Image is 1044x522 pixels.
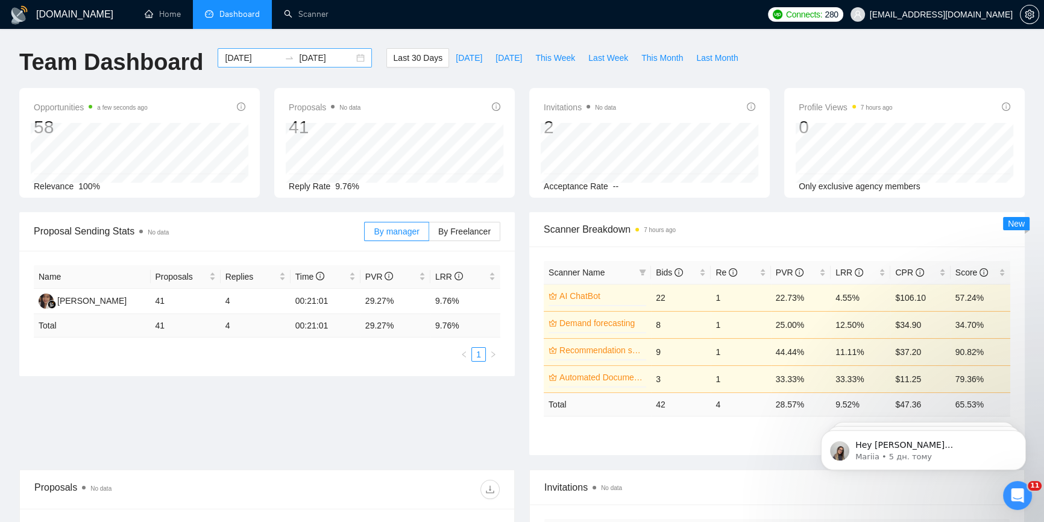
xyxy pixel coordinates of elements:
time: 7 hours ago [644,227,676,233]
button: This Month [635,48,690,68]
span: user [854,10,862,19]
img: DS [39,294,54,309]
span: 11 [1028,481,1042,491]
span: Score [955,268,988,277]
th: Replies [221,265,291,289]
span: 9.76% [335,181,359,191]
span: 280 [825,8,838,21]
img: logo [10,5,29,25]
th: Name [34,265,151,289]
span: Proposals [156,270,207,283]
td: 4.55% [831,284,890,311]
span: Time [295,272,324,281]
td: 1 [711,365,770,392]
span: No data [90,485,112,492]
button: Last Week [582,48,635,68]
div: 2 [544,116,616,139]
span: No data [595,104,616,111]
span: filter [637,263,649,281]
td: 90.82% [951,338,1010,365]
td: $37.20 [890,338,950,365]
td: 4 [221,289,291,314]
span: to [285,53,294,63]
span: crown [549,292,557,300]
iframe: Intercom notifications повідомлення [803,405,1044,489]
td: 9 [651,338,711,365]
td: 25.00% [771,311,831,338]
td: 57.24% [951,284,1010,311]
span: LRR [435,272,463,281]
span: Scanner Name [549,268,605,277]
td: 41 [151,289,221,314]
a: Recommendation system [559,344,644,357]
span: info-circle [492,102,500,111]
span: PVR [776,268,804,277]
div: [PERSON_NAME] [57,294,127,307]
span: crown [549,346,557,354]
span: info-circle [747,102,755,111]
span: Reply Rate [289,181,330,191]
td: 33.33% [771,365,831,392]
div: Proposals [34,480,267,499]
td: 41 [151,314,221,338]
td: 4 [221,314,291,338]
span: info-circle [237,102,245,111]
span: Bids [656,268,683,277]
span: info-circle [675,268,683,277]
div: 58 [34,116,148,139]
time: 7 hours ago [861,104,893,111]
h1: Team Dashboard [19,48,203,77]
button: left [457,347,471,362]
td: 11.11% [831,338,890,365]
button: [DATE] [489,48,529,68]
td: Total [544,392,651,416]
td: 29.27% [360,289,430,314]
span: download [481,485,499,494]
span: info-circle [980,268,988,277]
span: 100% [78,181,100,191]
td: 4 [711,392,770,416]
a: homeHome [145,9,181,19]
span: Scanner Breakdown [544,222,1010,237]
div: 0 [799,116,893,139]
span: info-circle [385,272,393,280]
td: Total [34,314,151,338]
a: Demand forecasting [559,316,644,330]
span: info-circle [795,268,803,277]
span: info-circle [855,268,863,277]
td: 3 [651,365,711,392]
button: setting [1020,5,1039,24]
span: info-circle [454,272,463,280]
button: Last 30 Days [386,48,449,68]
li: Previous Page [457,347,471,362]
span: Acceptance Rate [544,181,608,191]
iframe: Intercom live chat [1003,481,1032,510]
span: By manager [374,227,419,236]
span: [DATE] [495,51,522,64]
span: This Week [535,51,575,64]
button: download [480,480,500,499]
a: Automated Document Processing [559,371,644,384]
td: 42 [651,392,711,416]
span: dashboard [205,10,213,18]
td: 1 [711,311,770,338]
time: a few seconds ago [97,104,147,111]
td: 1 [711,338,770,365]
td: 12.50% [831,311,890,338]
span: info-circle [316,272,324,280]
span: crown [549,373,557,382]
span: Profile Views [799,100,893,115]
span: filter [639,269,646,276]
span: Only exclusive agency members [799,181,920,191]
span: Connects: [786,8,822,21]
span: swap-right [285,53,294,63]
span: Re [715,268,737,277]
span: Last 30 Days [393,51,442,64]
span: Invitations [544,100,616,115]
input: Start date [225,51,280,64]
a: searchScanner [284,9,329,19]
span: -- [613,181,618,191]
